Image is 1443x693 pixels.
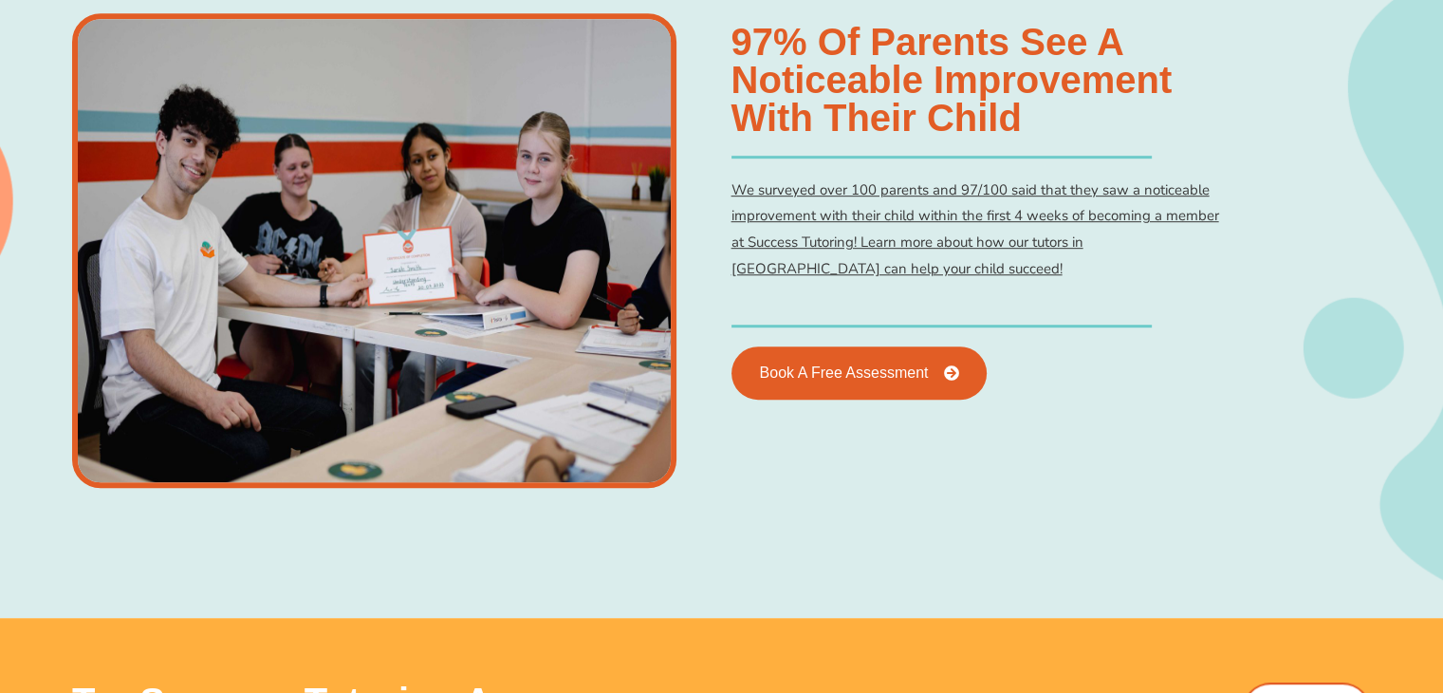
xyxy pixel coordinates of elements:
[1127,479,1443,693] iframe: Chat Widget
[760,365,929,381] span: Book A Free Assessment
[731,346,988,400] a: Book A Free Assessment
[731,23,1232,137] h3: 97% of parents see a noticeable improvement with their child
[731,180,1219,279] a: We surveyed over 100 parents and 97/100 said that they saw a noticeable improvement with their ch...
